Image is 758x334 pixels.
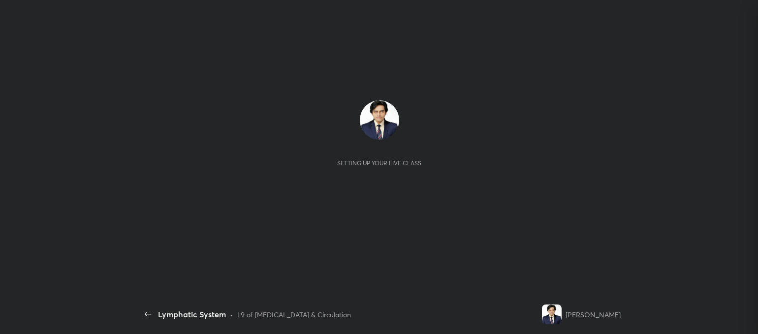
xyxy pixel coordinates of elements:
div: [PERSON_NAME] [566,309,621,320]
img: 2e347f1550df45dfb115d3d6581c46e2.jpg [542,304,562,324]
div: • [230,309,233,320]
div: Setting up your live class [337,159,421,167]
div: L9 of [MEDICAL_DATA] & Circulation [237,309,351,320]
div: Lymphatic System [158,308,226,320]
img: 2e347f1550df45dfb115d3d6581c46e2.jpg [360,100,399,140]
